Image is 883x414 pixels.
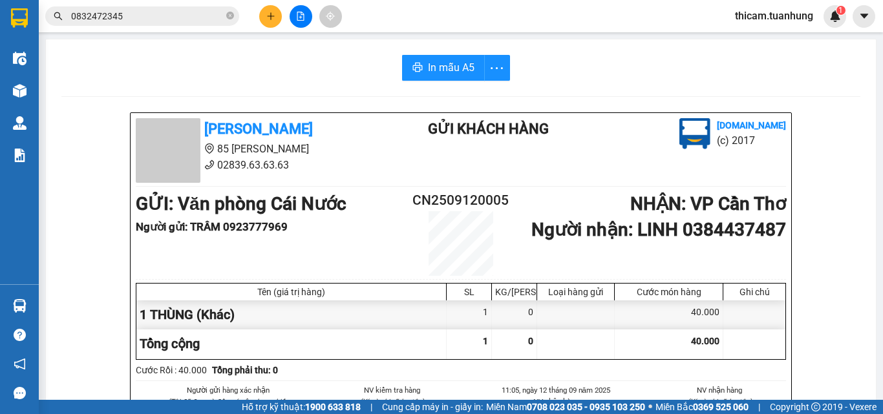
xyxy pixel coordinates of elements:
span: 1 [838,6,843,15]
li: NV nhận hàng [654,384,787,396]
span: close-circle [226,12,234,19]
li: Người gửi hàng xác nhận [162,384,295,396]
li: NV nhận hàng [489,396,622,408]
input: Tìm tên, số ĐT hoặc mã đơn [71,9,224,23]
b: [PERSON_NAME] [204,121,313,137]
div: Cước Rồi : 40.000 [136,363,207,377]
span: Tổng cộng [140,336,200,351]
div: KG/[PERSON_NAME] [495,287,533,297]
span: | [758,400,760,414]
span: question-circle [14,329,26,341]
b: GỬI : Văn phòng Cái Nước [136,193,346,214]
img: warehouse-icon [13,116,27,130]
i: (Kí và ghi rõ họ tên) [359,397,424,406]
span: caret-down [858,10,870,22]
button: file-add [290,5,312,28]
div: 0 [492,300,537,329]
li: 02839.63.63.63 [136,157,376,173]
button: plus [259,5,282,28]
li: (c) 2017 [717,132,786,149]
b: Gửi khách hàng [428,121,549,137]
img: icon-new-feature [829,10,841,22]
b: Tổng phải thu: 0 [212,365,278,375]
span: In mẫu A5 [428,59,474,76]
span: 40.000 [691,336,719,346]
button: printerIn mẫu A5 [402,55,485,81]
span: Hỗ trợ kỹ thuật: [242,400,361,414]
div: Loại hàng gửi [540,287,611,297]
img: warehouse-icon [13,299,27,313]
sup: 1 [836,6,846,15]
img: logo.jpg [679,118,710,149]
span: environment [204,143,215,154]
li: NV kiểm tra hàng [326,384,459,396]
i: (Kí và ghi rõ họ tên) [687,397,752,406]
div: 1 [447,300,492,329]
div: Cước món hàng [618,287,719,297]
button: aim [319,5,342,28]
span: ⚪️ [648,404,652,409]
div: Ghi chú [727,287,782,297]
span: | [370,400,372,414]
button: caret-down [853,5,875,28]
div: 1 THÙNG (Khác) [136,300,447,329]
span: close-circle [226,10,234,23]
img: solution-icon [13,149,27,162]
span: 0 [528,336,533,346]
span: aim [326,12,335,21]
span: more [485,60,509,76]
strong: 1900 633 818 [305,402,361,412]
span: file-add [296,12,305,21]
span: Miền Nam [486,400,645,414]
span: plus [266,12,275,21]
b: NHẬN : VP Cần Thơ [630,193,786,214]
div: 40.000 [615,300,723,329]
span: thicam.tuanhung [725,8,824,24]
span: printer [412,62,423,74]
span: 1 [483,336,488,346]
li: 11:05, ngày 12 tháng 09 năm 2025 [489,384,622,396]
span: copyright [811,402,820,411]
span: phone [204,160,215,170]
h2: CN2509120005 [407,190,515,211]
span: search [54,12,63,21]
span: message [14,387,26,399]
li: 85 [PERSON_NAME] [136,141,376,157]
b: Người gửi : TRÂM 0923777969 [136,220,288,233]
span: notification [14,358,26,370]
b: [DOMAIN_NAME] [717,120,786,130]
span: Miền Bắc [655,400,749,414]
img: warehouse-icon [13,84,27,98]
img: warehouse-icon [13,52,27,65]
div: Tên (giá trị hàng) [140,287,443,297]
div: SL [450,287,488,297]
b: Người nhận : LINH 0384437487 [531,219,786,240]
button: more [484,55,510,81]
strong: 0369 525 060 [693,402,749,412]
span: Cung cấp máy in - giấy in: [382,400,483,414]
img: logo-vxr [11,8,28,28]
strong: 0708 023 035 - 0935 103 250 [527,402,645,412]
